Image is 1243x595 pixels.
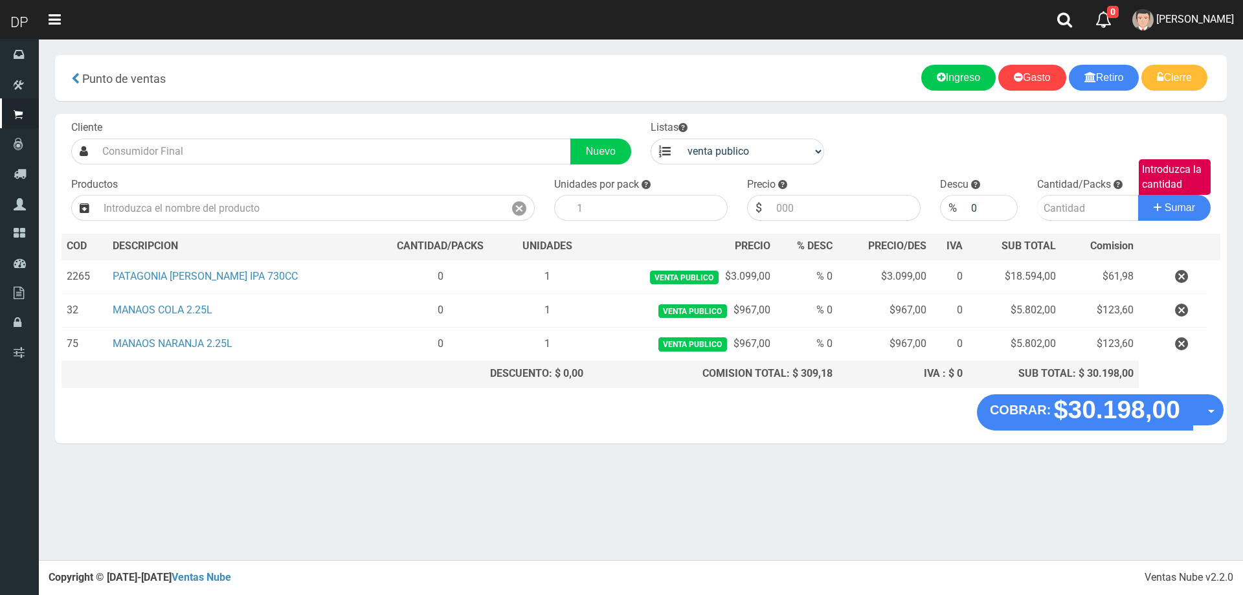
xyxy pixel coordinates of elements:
div: $ [747,195,770,221]
td: 75 [62,328,107,361]
div: Ventas Nube v2.2.0 [1145,570,1233,585]
td: $18.594,00 [968,260,1062,294]
span: % DESC [797,240,833,252]
input: Cantidad [1037,195,1139,221]
td: 0 [932,328,968,361]
td: % 0 [776,328,838,361]
td: $5.802,00 [968,294,1062,328]
a: Cierre [1141,65,1207,91]
td: $61,98 [1061,260,1139,294]
td: 0 [932,294,968,328]
span: IVA [946,240,963,252]
td: $967,00 [838,294,932,328]
span: Sumar [1165,202,1195,213]
td: % 0 [776,294,838,328]
td: $123,60 [1061,328,1139,361]
input: 000 [770,195,921,221]
td: 0 [932,260,968,294]
span: Punto de ventas [82,72,166,85]
label: Precio [747,177,776,192]
td: $123,60 [1061,294,1139,328]
span: venta publico [650,271,718,284]
td: 0 [374,260,507,294]
a: Ingreso [921,65,996,91]
a: Retiro [1069,65,1139,91]
th: CANTIDAD/PACKS [374,234,507,260]
td: 32 [62,294,107,328]
td: $5.802,00 [968,328,1062,361]
a: Ventas Nube [172,571,231,583]
td: $3.099,00 [588,260,775,294]
img: User Image [1132,9,1154,30]
div: DESCUENTO: $ 0,00 [379,366,583,381]
a: MANAOS NARANJA 2.25L [113,337,232,350]
a: PATAGONIA [PERSON_NAME] IPA 730CC [113,270,298,282]
label: Cantidad/Packs [1037,177,1111,192]
label: Productos [71,177,118,192]
input: Introduzca el nombre del producto [97,195,504,221]
input: Consumidor Final [96,139,571,164]
span: venta publico [658,337,726,351]
strong: Copyright © [DATE]-[DATE] [49,571,231,583]
span: 0 [1107,6,1119,18]
label: Unidades por pack [554,177,639,192]
td: % 0 [776,260,838,294]
th: DES [107,234,374,260]
span: venta publico [658,304,726,318]
td: 0 [374,328,507,361]
td: $967,00 [588,294,775,328]
label: Introduzca la cantidad [1139,159,1211,196]
input: 1 [570,195,728,221]
strong: COBRAR: [990,403,1051,417]
strong: $30.198,00 [1054,396,1180,423]
th: UNIDADES [506,234,588,260]
button: Sumar [1138,195,1211,221]
input: 000 [965,195,1017,221]
th: COD [62,234,107,260]
td: 1 [506,260,588,294]
label: Listas [651,120,688,135]
button: COBRAR: $30.198,00 [977,394,1193,431]
div: IVA : $ 0 [843,366,962,381]
td: 1 [506,294,588,328]
td: $3.099,00 [838,260,932,294]
span: PRECIO [735,239,770,254]
a: Nuevo [570,139,631,164]
span: Comision [1090,239,1134,254]
div: SUB TOTAL: $ 30.198,00 [973,366,1134,381]
td: $967,00 [588,328,775,361]
td: 2265 [62,260,107,294]
span: [PERSON_NAME] [1156,13,1234,25]
span: SUB TOTAL [1002,239,1056,254]
td: $967,00 [838,328,932,361]
label: Descu [940,177,969,192]
label: Cliente [71,120,102,135]
td: 1 [506,328,588,361]
div: COMISION TOTAL: $ 309,18 [594,366,833,381]
a: MANAOS COLA 2.25L [113,304,212,316]
span: CRIPCION [131,240,178,252]
span: PRECIO/DES [868,240,926,252]
div: % [940,195,965,221]
a: Gasto [998,65,1066,91]
td: 0 [374,294,507,328]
